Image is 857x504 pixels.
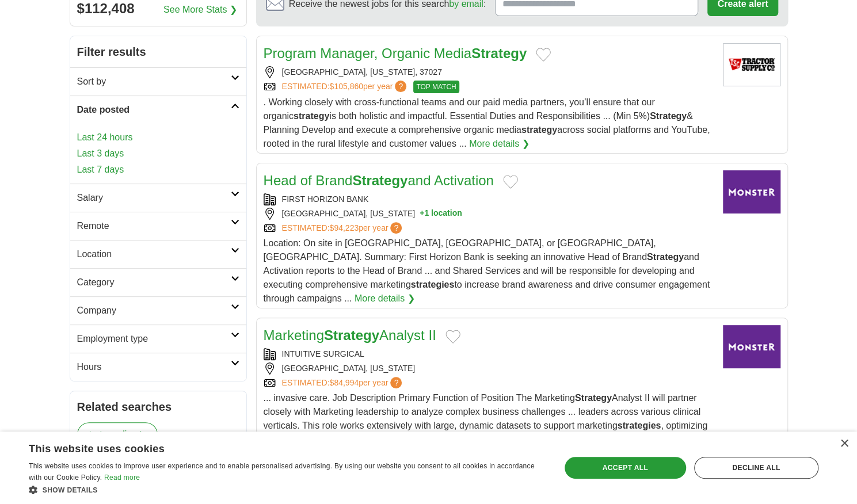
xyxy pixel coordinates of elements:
strong: strategy [521,125,557,135]
div: Decline all [694,457,818,479]
span: + [420,208,424,220]
a: Remote [70,212,246,240]
a: MarketingStrategyAnalyst II [264,327,436,343]
a: ESTIMATED:$94,223per year? [282,222,405,234]
a: Read more, opens a new window [104,474,140,482]
a: ESTIMATED:$105,860per year? [282,81,409,93]
div: [GEOGRAPHIC_DATA], [US_STATE], 37027 [264,66,714,78]
span: ? [395,81,406,92]
div: This website uses cookies [29,438,516,456]
button: Add to favorite jobs [536,48,551,62]
span: ... invasive care. Job Description Primary Function of Position The Marketing Analyst II will par... [264,393,708,444]
strong: strategy [294,111,329,121]
img: Company logo [723,170,780,213]
div: [GEOGRAPHIC_DATA], [US_STATE] [264,362,714,375]
h2: Filter results [70,36,246,67]
button: +1 location [420,208,462,220]
img: Company logo [723,43,780,86]
span: $105,860 [329,82,363,91]
h2: Company [77,304,231,318]
strong: Strategy [575,393,612,403]
div: INTUITIVE SURGICAL [264,348,714,360]
h2: Employment type [77,332,231,346]
strong: Strategy [471,45,527,61]
button: Add to favorite jobs [503,175,518,189]
strong: Strategy [647,252,684,262]
a: Sort by [70,67,246,96]
a: More details ❯ [469,137,530,151]
div: [GEOGRAPHIC_DATA], [US_STATE] [264,208,714,220]
span: ? [390,377,402,388]
div: FIRST HORIZON BANK [264,193,714,205]
div: Show details [29,484,544,495]
h2: Category [77,276,231,289]
a: Last 3 days [77,147,239,161]
button: Add to favorite jobs [445,330,460,343]
div: Close [840,440,848,448]
strong: Strategy [650,111,687,121]
span: $94,223 [329,223,359,232]
a: Employment type [70,324,246,353]
h2: Hours [77,360,231,374]
a: Head of BrandStrategyand Activation [264,173,494,188]
h2: Salary [77,191,231,205]
strong: Strategy [324,327,379,343]
span: . Working closely with cross-functional teams and our paid media partners, you’ll ensure that our... [264,97,710,148]
a: Program Manager, Organic MediaStrategy [264,45,527,61]
span: Show details [43,486,98,494]
h2: Date posted [77,103,231,117]
strong: strategies [618,421,661,430]
a: ESTIMATED:$84,994per year? [282,377,405,389]
h2: Related searches [77,398,239,415]
h2: Remote [77,219,231,233]
a: Salary [70,184,246,212]
a: strategy director [77,422,158,446]
span: $84,994 [329,378,359,387]
strong: Strategy [352,173,407,188]
a: Last 7 days [77,163,239,177]
span: ? [390,222,402,234]
div: Accept all [565,457,686,479]
a: Hours [70,353,246,381]
strong: strategies [411,280,455,289]
a: Location [70,240,246,268]
a: Date posted [70,96,246,124]
a: Last 24 hours [77,131,239,144]
a: Category [70,268,246,296]
a: Company [70,296,246,324]
span: Location: On site in [GEOGRAPHIC_DATA], [GEOGRAPHIC_DATA], or [GEOGRAPHIC_DATA], [GEOGRAPHIC_DATA... [264,238,710,303]
span: This website uses cookies to improve user experience and to enable personalised advertising. By u... [29,462,535,482]
a: More details ❯ [355,292,415,306]
h2: Location [77,247,231,261]
img: Company logo [723,325,780,368]
h2: Sort by [77,75,231,89]
span: TOP MATCH [413,81,459,93]
a: See More Stats ❯ [163,3,237,17]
